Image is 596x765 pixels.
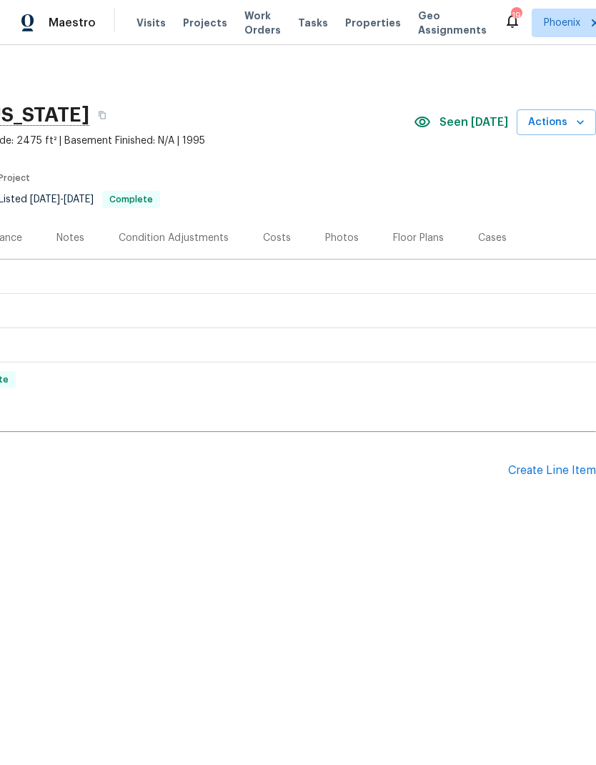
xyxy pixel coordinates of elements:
[89,102,115,128] button: Copy Address
[528,114,585,132] span: Actions
[263,231,291,245] div: Costs
[49,16,96,30] span: Maestro
[511,9,521,23] div: 19
[136,16,166,30] span: Visits
[104,195,159,204] span: Complete
[30,194,94,204] span: -
[325,231,359,245] div: Photos
[298,18,328,28] span: Tasks
[393,231,444,245] div: Floor Plans
[345,16,401,30] span: Properties
[183,16,227,30] span: Projects
[478,231,507,245] div: Cases
[418,9,487,37] span: Geo Assignments
[508,464,596,478] div: Create Line Item
[30,194,60,204] span: [DATE]
[119,231,229,245] div: Condition Adjustments
[544,16,580,30] span: Phoenix
[244,9,281,37] span: Work Orders
[439,115,508,129] span: Seen [DATE]
[56,231,84,245] div: Notes
[517,109,596,136] button: Actions
[64,194,94,204] span: [DATE]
